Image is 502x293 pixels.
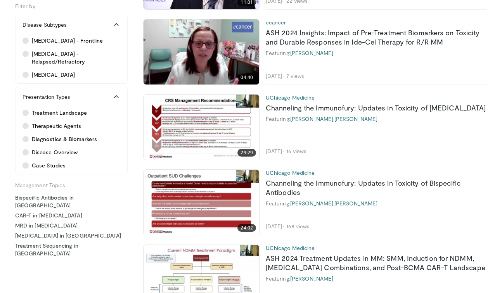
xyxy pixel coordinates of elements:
a: [PERSON_NAME] [290,115,333,122]
span: [MEDICAL_DATA] [32,71,75,79]
a: UChicago Medicine [266,169,315,176]
a: 24:02 [144,170,259,235]
span: Case Studies [32,162,66,169]
span: [MEDICAL_DATA] - Frontline [32,37,103,45]
span: 04:40 [237,74,256,81]
span: Treatment Landscape [32,109,87,117]
button: Presentation Types [16,87,127,107]
a: Channeling the Immunofury: Updates in Toxicity of Bispecific Antibodies [266,179,460,196]
a: [PERSON_NAME] [290,200,333,207]
li: [DATE] [266,223,285,230]
a: Channeling the Immunofury: Updates in Toxicity of [MEDICAL_DATA] [266,103,486,112]
a: [PERSON_NAME] [290,275,333,282]
a: Treatment Sequencing in [GEOGRAPHIC_DATA] [15,242,128,257]
div: Featuring: [266,275,487,282]
a: [PERSON_NAME] [334,115,377,122]
button: Disease Subtypes [16,15,127,34]
li: 168 views [286,223,310,230]
a: [PERSON_NAME] [334,200,377,207]
div: Featuring: , [266,115,487,122]
img: 4c08b0ca-3fbd-4c3f-9a93-81182fb680a5.620x360_q85_upscale.jpg [144,19,259,84]
h5: Management Topics [15,179,128,189]
a: ASH 2024 Insights: Impact of Pre-Treatment Biomarkers on Toxicity and Durable Responses in Ide-Ce... [266,28,480,46]
a: UChicago Medicine [266,94,315,101]
div: Featuring: , [266,200,487,207]
a: 04:40 [144,19,259,84]
span: [MEDICAL_DATA] - Relapsed/Refractory [32,50,120,65]
span: 29:29 [237,149,256,157]
a: MRD in [MEDICAL_DATA] [15,222,128,229]
a: ecancer [266,19,286,26]
img: c5ffcb00-be03-4394-99ac-67fbf2282cc2.620x360_q85_upscale.jpg [144,95,259,160]
img: 08f526b2-3607-4339-843a-65cef899bc6a.620x360_q85_upscale.jpg [144,170,259,235]
li: 16 views [286,148,307,155]
div: Featuring: [266,50,487,57]
li: 7 views [286,72,305,79]
a: ASH 2024 Treatment Updates in MM: SMM, Induction for NDMM, [MEDICAL_DATA] Combinations, and Post-... [266,254,485,272]
a: CAR-T in [MEDICAL_DATA] [15,212,128,219]
a: [MEDICAL_DATA] in [GEOGRAPHIC_DATA] [15,232,128,240]
span: Disease Overview [32,148,78,156]
span: Diagnostics & Biomarkers [32,135,97,143]
span: 24:02 [237,224,256,232]
li: [DATE] [266,148,285,155]
a: [PERSON_NAME] [290,50,333,56]
a: Bispecific Antibodies in [GEOGRAPHIC_DATA] [15,194,128,209]
a: 29:29 [144,95,259,160]
span: Therapeutic Agents [32,122,81,130]
a: UChicago Medicine [266,245,315,251]
li: [DATE] [266,72,285,79]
